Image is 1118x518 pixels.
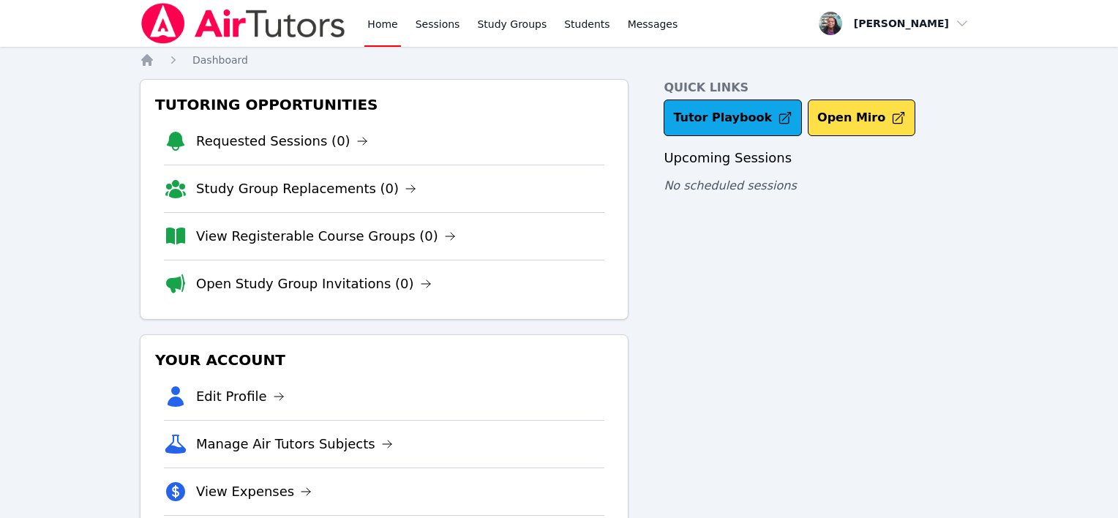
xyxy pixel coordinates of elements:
[196,434,393,454] a: Manage Air Tutors Subjects
[152,347,616,373] h3: Your Account
[664,79,978,97] h4: Quick Links
[664,179,796,192] span: No scheduled sessions
[140,53,978,67] nav: Breadcrumb
[140,3,347,44] img: Air Tutors
[192,53,248,67] a: Dashboard
[808,100,915,136] button: Open Miro
[196,386,285,407] a: Edit Profile
[192,54,248,66] span: Dashboard
[152,91,616,118] h3: Tutoring Opportunities
[196,226,456,247] a: View Registerable Course Groups (0)
[664,148,978,168] h3: Upcoming Sessions
[196,481,312,502] a: View Expenses
[196,131,368,151] a: Requested Sessions (0)
[196,274,432,294] a: Open Study Group Invitations (0)
[196,179,416,199] a: Study Group Replacements (0)
[628,17,678,31] span: Messages
[664,100,802,136] a: Tutor Playbook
